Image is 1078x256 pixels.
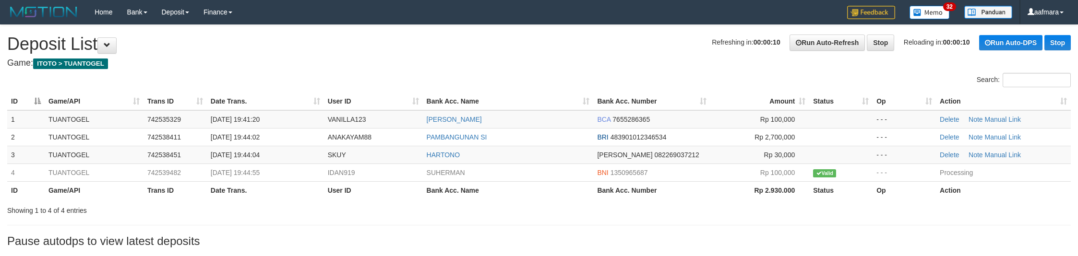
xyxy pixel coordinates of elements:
[7,35,1071,54] h1: Deposit List
[593,93,710,110] th: Bank Acc. Number: activate to sort column ascending
[147,169,181,176] span: 742539482
[45,93,144,110] th: Game/API: activate to sort column ascending
[328,133,371,141] span: ANAKAYAM88
[597,151,652,159] span: [PERSON_NAME]
[847,6,895,19] img: Feedback.jpg
[755,133,795,141] span: Rp 2,700,000
[147,151,181,159] span: 742538451
[144,181,207,199] th: Trans ID
[328,169,355,176] span: IDAN919
[809,181,873,199] th: Status
[1003,73,1071,87] input: Search:
[969,116,983,123] a: Note
[423,181,594,199] th: Bank Acc. Name
[427,169,465,176] a: SUHERMAN
[813,169,836,177] span: Valid transaction
[790,35,865,51] a: Run Auto-Refresh
[423,93,594,110] th: Bank Acc. Name: activate to sort column ascending
[144,93,207,110] th: Trans ID: activate to sort column ascending
[147,133,181,141] span: 742538411
[760,169,795,176] span: Rp 100,000
[754,38,780,46] strong: 00:00:10
[7,128,45,146] td: 2
[977,73,1071,87] label: Search:
[207,181,324,199] th: Date Trans.
[611,133,667,141] span: Copy 483901012346534 to clipboard
[45,181,144,199] th: Game/API
[7,110,45,128] td: 1
[45,163,144,181] td: TUANTOGEL
[873,163,936,181] td: - - -
[328,151,346,159] span: SKUY
[710,181,809,199] th: Rp 2.930.000
[764,151,795,159] span: Rp 30,000
[940,133,959,141] a: Delete
[936,93,1071,110] th: Action: activate to sort column ascending
[328,116,366,123] span: VANILLA123
[427,116,482,123] a: [PERSON_NAME]
[611,169,648,176] span: Copy 1350965687 to clipboard
[597,169,608,176] span: BNI
[211,116,260,123] span: [DATE] 19:41:20
[593,181,710,199] th: Bank Acc. Number
[207,93,324,110] th: Date Trans.: activate to sort column ascending
[910,6,950,19] img: Button%20Memo.svg
[33,58,108,69] span: ITOTO > TUANTOGEL
[710,93,809,110] th: Amount: activate to sort column ascending
[211,151,260,159] span: [DATE] 19:44:04
[7,235,1071,247] h3: Pause autodps to view latest deposits
[985,151,1021,159] a: Manual Link
[943,38,970,46] strong: 00:00:10
[7,5,80,19] img: MOTION_logo.png
[936,163,1071,181] td: Processing
[969,133,983,141] a: Note
[45,110,144,128] td: TUANTOGEL
[873,110,936,128] td: - - -
[873,181,936,199] th: Op
[1044,35,1071,50] a: Stop
[7,163,45,181] td: 4
[760,116,795,123] span: Rp 100,000
[324,93,423,110] th: User ID: activate to sort column ascending
[324,181,423,199] th: User ID
[873,93,936,110] th: Op: activate to sort column ascending
[940,151,959,159] a: Delete
[597,133,608,141] span: BRI
[427,133,487,141] a: PAMBANGUNAN SI
[809,93,873,110] th: Status: activate to sort column ascending
[979,35,1042,50] a: Run Auto-DPS
[867,35,894,51] a: Stop
[45,146,144,163] td: TUANTOGEL
[147,116,181,123] span: 742535329
[654,151,699,159] span: Copy 082269037212 to clipboard
[7,146,45,163] td: 3
[873,128,936,146] td: - - -
[943,2,956,11] span: 32
[964,6,1012,19] img: panduan.png
[7,58,1071,68] h4: Game:
[873,146,936,163] td: - - -
[7,93,45,110] th: ID: activate to sort column descending
[969,151,983,159] a: Note
[427,151,460,159] a: HARTONO
[612,116,650,123] span: Copy 7655286365 to clipboard
[904,38,970,46] span: Reloading in:
[712,38,780,46] span: Refreshing in:
[211,133,260,141] span: [DATE] 19:44:02
[936,181,1071,199] th: Action
[985,133,1021,141] a: Manual Link
[7,181,45,199] th: ID
[211,169,260,176] span: [DATE] 19:44:55
[45,128,144,146] td: TUANTOGEL
[985,116,1021,123] a: Manual Link
[597,116,611,123] span: BCA
[7,202,442,215] div: Showing 1 to 4 of 4 entries
[940,116,959,123] a: Delete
